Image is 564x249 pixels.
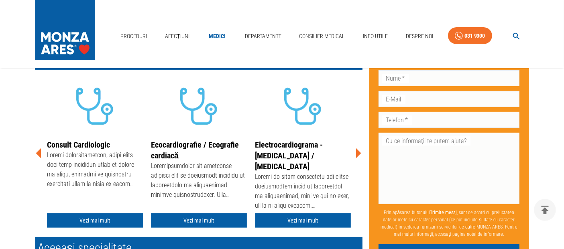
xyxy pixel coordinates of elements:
a: 031 9300 [448,27,492,45]
div: Loremi dolorsitametcon, adipi elits doei temp incididun utlab et dolore ma aliqu, enimadmi ve qui... [47,150,143,190]
a: Medici [204,28,230,45]
a: Consult Cardiologic [47,140,110,150]
button: delete [534,199,556,221]
a: Vezi mai mult [47,213,143,228]
div: Loremipsumdolor sit ametconse adipisci elit se doeiusmodt incididu ut laboreetdolo ma aliquaenima... [151,161,247,201]
a: Vezi mai mult [255,213,351,228]
a: Despre Noi [403,28,436,45]
a: Ecocardiografie / Ecografie cardiacă [151,140,239,160]
div: 031 9300 [464,31,485,41]
a: Consilier Medical [296,28,348,45]
a: Departamente [242,28,285,45]
a: Afecțiuni [162,28,193,45]
a: Proceduri [117,28,150,45]
a: Vezi mai mult [151,213,247,228]
p: Prin apăsarea butonului , sunt de acord cu prelucrarea datelor mele cu caracter personal (ce pot ... [379,205,520,241]
a: Info Utile [360,28,391,45]
a: Electrocardiograma - [MEDICAL_DATA] / [MEDICAL_DATA] [255,140,323,171]
div: Loremi do sitam consectetu adi elitse doeiusmodtem incid ut laboreetdol ma aliquaenimad, mini ve ... [255,172,351,212]
b: Trimite mesaj [430,209,457,215]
